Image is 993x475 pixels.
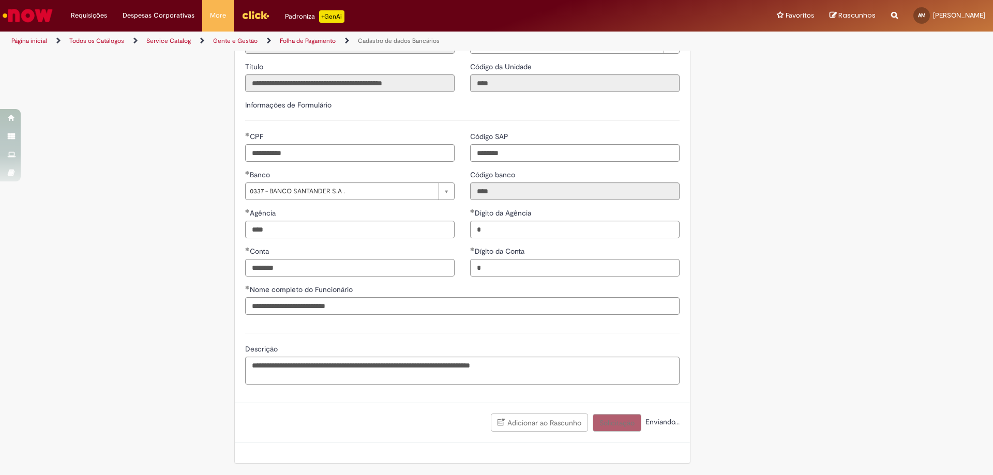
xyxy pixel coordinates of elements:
span: Obrigatório Preenchido [470,209,475,213]
span: Banco [250,170,272,179]
span: Requisições [71,10,107,21]
label: Somente leitura - Código da Unidade [470,62,534,72]
a: Rascunhos [830,11,876,21]
span: Obrigatório Preenchido [245,171,250,175]
a: Gente e Gestão [213,37,258,45]
span: Favoritos [786,10,814,21]
span: Somente leitura - Código da Unidade [470,62,534,71]
span: Enviando... [643,417,680,426]
span: AM [918,12,926,19]
span: Obrigatório Preenchido [245,285,250,289]
span: Obrigatório Preenchido [245,247,250,251]
ul: Trilhas de página [8,32,654,51]
a: Cadastro de dados Bancários [358,37,440,45]
span: Conta [250,247,271,256]
input: Conta [245,259,455,277]
span: Rascunhos [838,10,876,20]
span: 0337 - BANCO SANTANDER S.A . [250,183,433,200]
input: Agência [245,221,455,238]
label: Somente leitura - Título [245,62,265,72]
a: Folha de Pagamento [280,37,336,45]
img: ServiceNow [1,5,54,26]
span: CPF [250,132,265,141]
input: Título [245,74,455,92]
span: More [210,10,226,21]
span: [PERSON_NAME] [933,11,985,20]
span: Obrigatório Preenchido [245,209,250,213]
img: click_logo_yellow_360x200.png [242,7,269,23]
textarea: Descrição [245,357,680,385]
span: Digito da Agência [475,208,533,218]
a: Todos os Catálogos [69,37,124,45]
span: Agência [250,208,278,218]
span: Despesas Corporativas [123,10,194,21]
span: Nome completo do Funcionário [250,285,355,294]
span: Obrigatório Preenchido [245,132,250,136]
p: +GenAi [319,10,344,23]
label: Informações de Formulário [245,100,332,110]
span: Somente leitura - Código banco [470,170,517,179]
span: Código SAP [470,132,510,141]
input: Nome completo do Funcionário [245,297,680,315]
input: CPF [245,144,455,162]
input: Código SAP [470,144,680,162]
span: Somente leitura - Título [245,62,265,71]
input: Código da Unidade [470,74,680,92]
input: Dígito da Conta [470,259,680,277]
input: Digito da Agência [470,221,680,238]
span: Obrigatório Preenchido [470,247,475,251]
a: Página inicial [11,37,47,45]
span: Dígito da Conta [475,247,526,256]
span: Descrição [245,344,280,354]
input: Código banco [470,182,680,200]
a: Service Catalog [146,37,191,45]
div: Padroniza [285,10,344,23]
